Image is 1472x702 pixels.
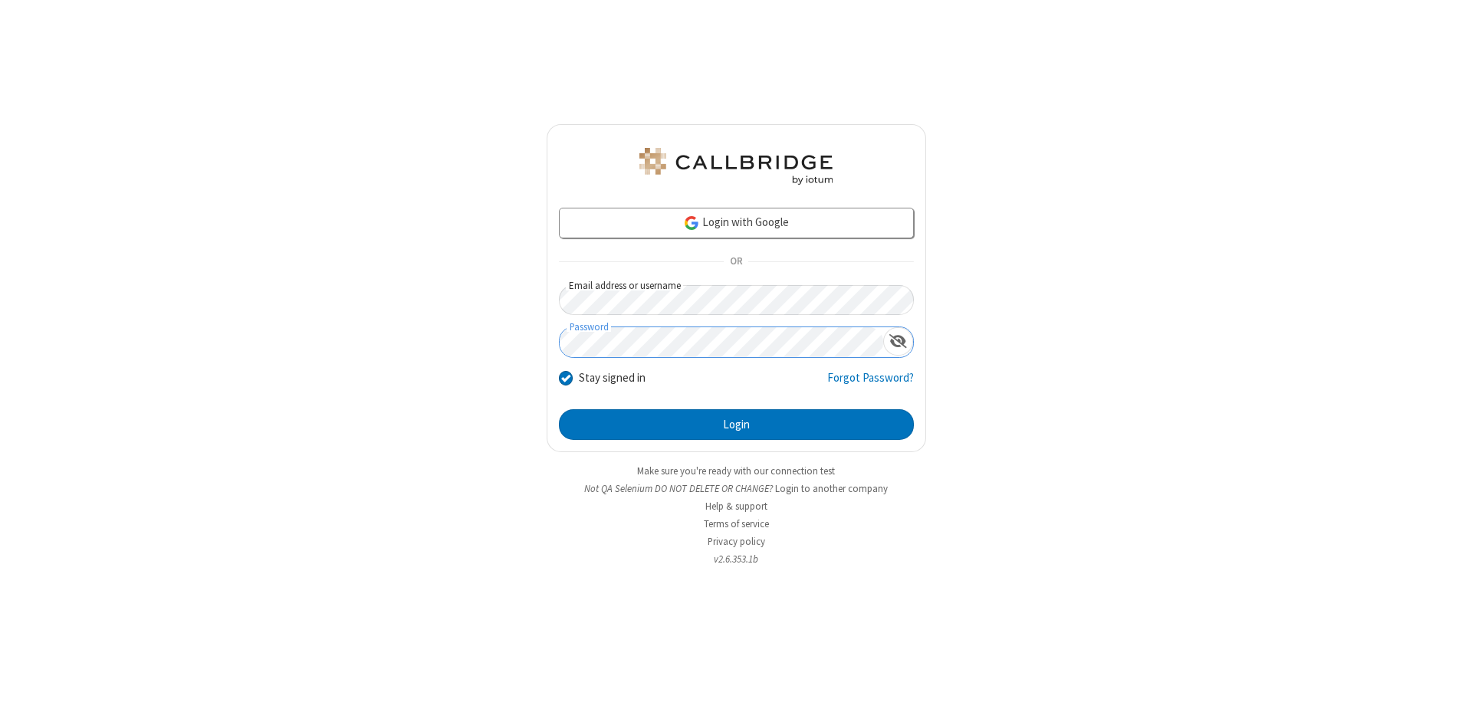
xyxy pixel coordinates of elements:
span: OR [724,251,748,273]
li: Not QA Selenium DO NOT DELETE OR CHANGE? [547,481,926,496]
div: Show password [883,327,913,356]
button: Login to another company [775,481,888,496]
a: Terms of service [704,517,769,530]
li: v2.6.353.1b [547,552,926,566]
input: Password [560,327,883,357]
a: Make sure you're ready with our connection test [637,464,835,477]
a: Help & support [705,500,767,513]
a: Forgot Password? [827,369,914,399]
a: Privacy policy [708,535,765,548]
img: google-icon.png [683,215,700,231]
input: Email address or username [559,285,914,315]
img: QA Selenium DO NOT DELETE OR CHANGE [636,148,836,185]
button: Login [559,409,914,440]
label: Stay signed in [579,369,646,387]
a: Login with Google [559,208,914,238]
